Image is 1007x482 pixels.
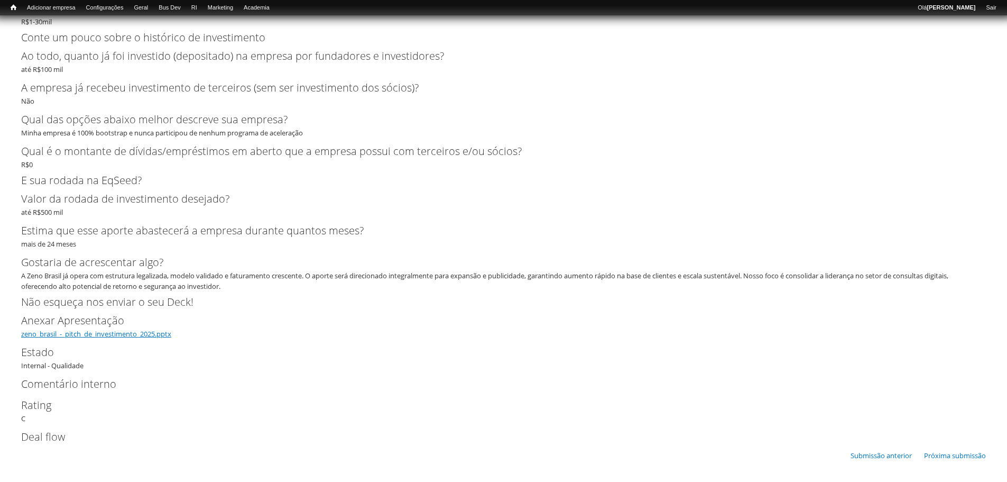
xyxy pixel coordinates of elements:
[21,270,979,292] div: A Zeno Brasil já opera com estrutura legalizada, modelo validado e faturamento crescente. O aport...
[11,4,16,11] span: Início
[21,223,986,249] div: mais de 24 meses
[22,3,81,13] a: Adicionar empresa
[153,3,186,13] a: Bus Dev
[202,3,238,13] a: Marketing
[927,4,975,11] strong: [PERSON_NAME]
[21,48,968,64] label: Ao todo, quanto já foi investido (depositado) na empresa por fundadores e investidores?
[21,376,968,392] label: Comentário interno
[21,191,986,217] div: até R$500 mil
[912,3,981,13] a: Olá[PERSON_NAME]
[21,397,968,413] label: Rating
[21,112,968,128] label: Qual das opções abaixo melhor descreve sua empresa?
[186,3,202,13] a: RI
[21,80,986,106] div: Não
[21,223,968,239] label: Estima que esse aporte abastecerá a empresa durante quantos meses?
[21,191,968,207] label: Valor da rodada de investimento desejado?
[924,451,986,460] a: Próxima submissão
[128,3,153,13] a: Geral
[21,32,986,43] h2: Conte um pouco sobre o histórico de investimento
[851,451,912,460] a: Submissão anterior
[21,313,968,329] label: Anexar Apresentação
[21,344,968,360] label: Estado
[21,112,986,138] div: Minha empresa é 100% bootstrap e nunca participou de nenhum programa de aceleração
[21,175,986,186] h2: E sua rodada na EqSeed?
[21,429,968,445] label: Deal flow
[5,3,22,13] a: Início
[21,48,986,75] div: até R$100 mil
[21,344,986,371] div: Internal - Qualidade
[21,254,968,270] label: Gostaria de acrescentar algo?
[981,3,1002,13] a: Sair
[21,80,968,96] label: A empresa já recebeu investimento de terceiros (sem ser investimento dos sócios)?
[21,143,968,159] label: Qual é o montante de dívidas/empréstimos em aberto que a empresa possui com terceiros e/ou sócios?
[21,397,986,424] div: C
[81,3,129,13] a: Configurações
[21,329,171,339] a: zeno_brasil_-_pitch_de_investimento_2025.pptx
[21,297,986,307] h2: Não esqueça nos enviar o seu Deck!
[238,3,275,13] a: Academia
[21,143,986,170] div: R$0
